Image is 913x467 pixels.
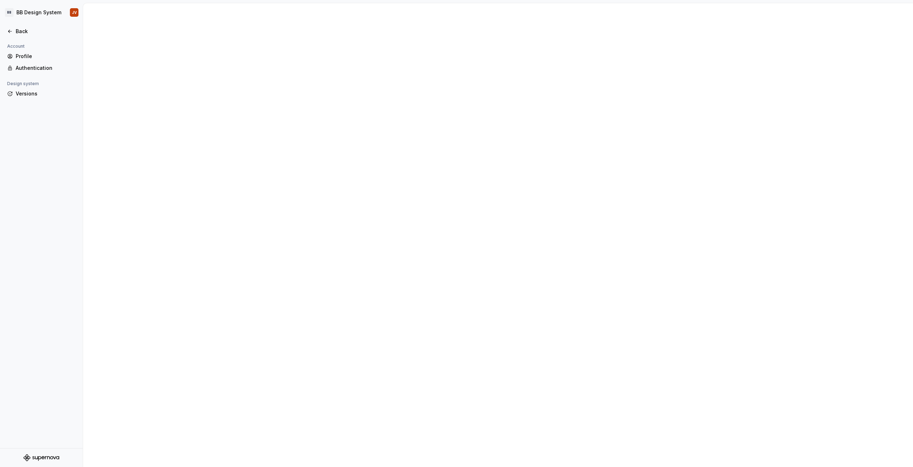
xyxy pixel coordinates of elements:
[1,5,81,20] button: BBBB Design SystemJV
[4,88,78,99] a: Versions
[4,51,78,62] a: Profile
[5,8,14,17] div: BB
[4,79,42,88] div: Design system
[4,42,27,51] div: Account
[16,90,76,97] div: Versions
[16,53,76,60] div: Profile
[72,10,77,15] div: JV
[16,28,76,35] div: Back
[16,9,61,16] div: BB Design System
[4,62,78,74] a: Authentication
[16,64,76,72] div: Authentication
[4,26,78,37] a: Back
[24,454,59,461] svg: Supernova Logo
